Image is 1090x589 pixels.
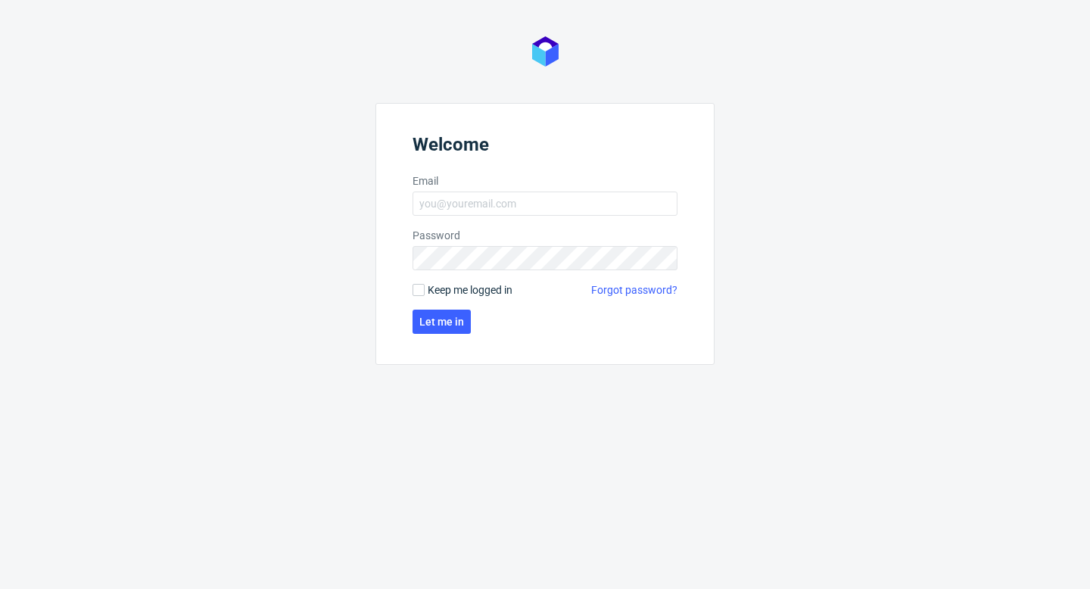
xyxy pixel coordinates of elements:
[413,192,677,216] input: you@youremail.com
[591,282,677,298] a: Forgot password?
[413,228,677,243] label: Password
[413,134,677,161] header: Welcome
[413,310,471,334] button: Let me in
[413,173,677,189] label: Email
[419,316,464,327] span: Let me in
[428,282,512,298] span: Keep me logged in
